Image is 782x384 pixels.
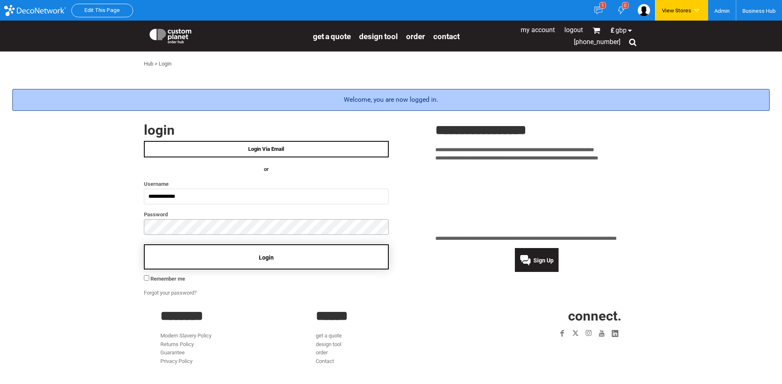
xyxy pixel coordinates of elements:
[144,210,389,219] label: Password
[564,26,583,34] a: Logout
[144,23,309,47] a: Custom Planet
[574,38,620,46] span: [PHONE_NUMBER]
[611,27,615,34] span: £
[12,89,770,111] div: Welcome, you are now logged in.
[248,146,284,152] span: Login Via Email
[359,32,398,41] span: design tool
[433,31,460,41] a: Contact
[160,358,193,364] a: Privacy Policy
[406,31,425,41] a: order
[508,345,622,355] iframe: Customer reviews powered by Trustpilot
[316,341,341,347] a: design tool
[406,32,425,41] span: order
[144,275,149,281] input: Remember me
[160,349,185,356] a: Guarantee
[533,257,554,264] span: Sign Up
[144,61,153,67] a: Hub
[159,60,171,68] div: Login
[144,123,389,137] h2: Login
[160,332,211,339] a: Modern Slavery Policy
[615,27,627,34] span: GBP
[144,165,389,174] h4: OR
[435,168,639,229] iframe: Customer reviews powered by Trustpilot
[160,341,194,347] a: Returns Policy
[521,26,555,34] a: My Account
[85,7,120,13] a: Edit This Page
[150,276,185,282] span: Remember me
[599,2,606,9] div: 1
[148,27,193,43] img: Custom Planet
[144,141,389,157] a: Login Via Email
[359,31,398,41] a: design tool
[471,309,622,323] h2: CONNECT.
[144,179,389,189] label: Username
[316,349,328,356] a: order
[622,2,629,9] div: 0
[144,290,197,296] a: Forgot your password?
[155,60,157,68] div: >
[259,254,274,261] span: Login
[313,31,351,41] a: get a quote
[433,32,460,41] span: Contact
[313,32,351,41] span: get a quote
[316,332,342,339] a: get a quote
[316,358,334,364] a: Contact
